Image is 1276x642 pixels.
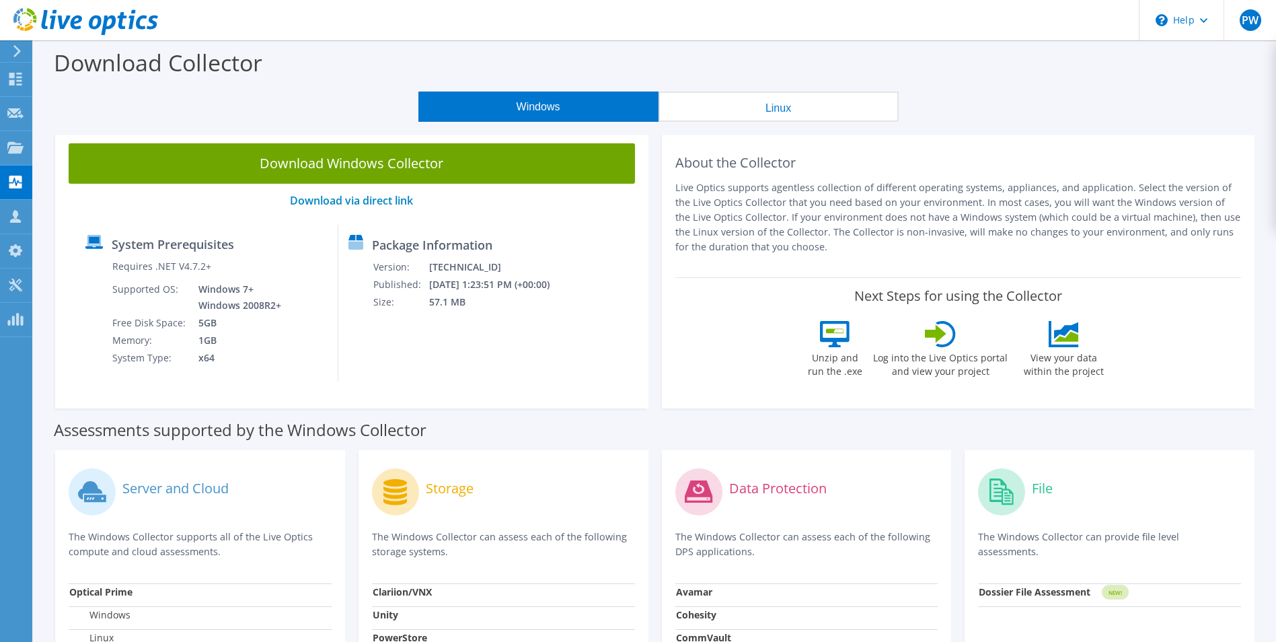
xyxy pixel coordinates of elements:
[1032,482,1053,495] label: File
[978,530,1241,559] p: The Windows Collector can provide file level assessments.
[112,260,211,273] label: Requires .NET V4.7.2+
[54,47,262,78] label: Download Collector
[69,530,332,559] p: The Windows Collector supports all of the Live Optics compute and cloud assessments.
[188,314,284,332] td: 5GB
[428,293,568,311] td: 57.1 MB
[188,281,284,314] td: Windows 7+ Windows 2008R2+
[188,349,284,367] td: x64
[854,288,1062,304] label: Next Steps for using the Collector
[428,258,568,276] td: [TECHNICAL_ID]
[1156,14,1168,26] svg: \n
[675,530,938,559] p: The Windows Collector can assess each of the following DPS applications.
[804,347,866,378] label: Unzip and run the .exe
[373,608,398,621] strong: Unity
[112,314,188,332] td: Free Disk Space:
[418,92,659,122] button: Windows
[676,608,716,621] strong: Cohesity
[675,180,1242,254] p: Live Optics supports agentless collection of different operating systems, appliances, and applica...
[372,530,635,559] p: The Windows Collector can assess each of the following storage systems.
[729,482,827,495] label: Data Protection
[373,293,428,311] td: Size:
[122,482,229,495] label: Server and Cloud
[373,585,432,598] strong: Clariion/VNX
[69,143,635,184] a: Download Windows Collector
[372,238,492,252] label: Package Information
[1109,589,1122,596] tspan: NEW!
[872,347,1008,378] label: Log into the Live Optics portal and view your project
[112,281,188,314] td: Supported OS:
[69,585,133,598] strong: Optical Prime
[428,276,568,293] td: [DATE] 1:23:51 PM (+00:00)
[675,155,1242,171] h2: About the Collector
[1015,347,1112,378] label: View your data within the project
[112,349,188,367] td: System Type:
[659,92,899,122] button: Linux
[676,585,712,598] strong: Avamar
[426,482,474,495] label: Storage
[1240,9,1261,31] span: PW
[54,423,426,437] label: Assessments supported by the Windows Collector
[112,332,188,349] td: Memory:
[979,585,1090,598] strong: Dossier File Assessment
[290,193,413,208] a: Download via direct link
[112,238,234,251] label: System Prerequisites
[373,258,428,276] td: Version:
[188,332,284,349] td: 1GB
[373,276,428,293] td: Published:
[69,608,130,622] label: Windows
